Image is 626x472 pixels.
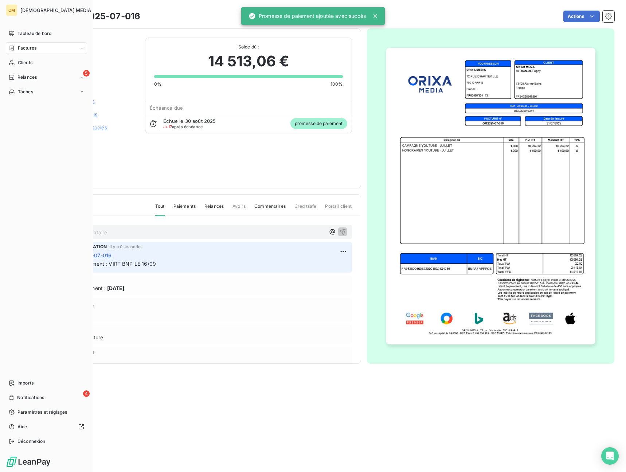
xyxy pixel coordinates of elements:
[18,59,32,66] span: Clients
[155,203,165,216] span: Tout
[163,124,172,129] span: J+17
[17,74,37,81] span: Relances
[17,30,51,37] span: Tableau de bord
[163,118,216,124] span: Échue le 30 août 2025
[325,203,352,215] span: Portail client
[68,10,140,23] h3: OM2025-07-016
[110,245,143,249] span: il y a 0 secondes
[18,89,33,95] span: Tâches
[154,81,161,87] span: 0%
[232,203,246,215] span: Avoirs
[17,424,27,430] span: Aide
[173,203,196,215] span: Paiements
[107,284,124,292] span: [DATE]
[563,11,600,22] button: Actions
[17,409,67,416] span: Paramètres et réglages
[163,125,203,129] span: après échéance
[150,105,183,111] span: Échéance due
[57,46,136,52] span: 411AME
[6,421,87,433] a: Aide
[48,261,156,267] span: Promesse de paiement : VIRT BNP LE 16/09
[254,203,286,215] span: Commentaires
[154,44,343,50] span: Solde dû :
[17,394,44,401] span: Notifications
[20,7,91,13] span: [DEMOGRAPHIC_DATA] MEDIA
[330,81,343,87] span: 100%
[6,4,17,16] div: OM
[208,50,289,72] span: 14 513,06 €
[290,118,347,129] span: promesse de paiement
[83,390,90,397] span: 4
[17,438,46,445] span: Déconnexion
[204,203,224,215] span: Relances
[386,48,595,344] img: invoice_thumbnail
[601,447,619,465] div: Open Intercom Messenger
[6,456,51,468] img: Logo LeanPay
[17,380,34,386] span: Imports
[249,9,366,23] div: Promesse de paiement ajoutée avec succès
[294,203,317,215] span: Creditsafe
[83,70,90,77] span: 5
[18,45,36,51] span: Factures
